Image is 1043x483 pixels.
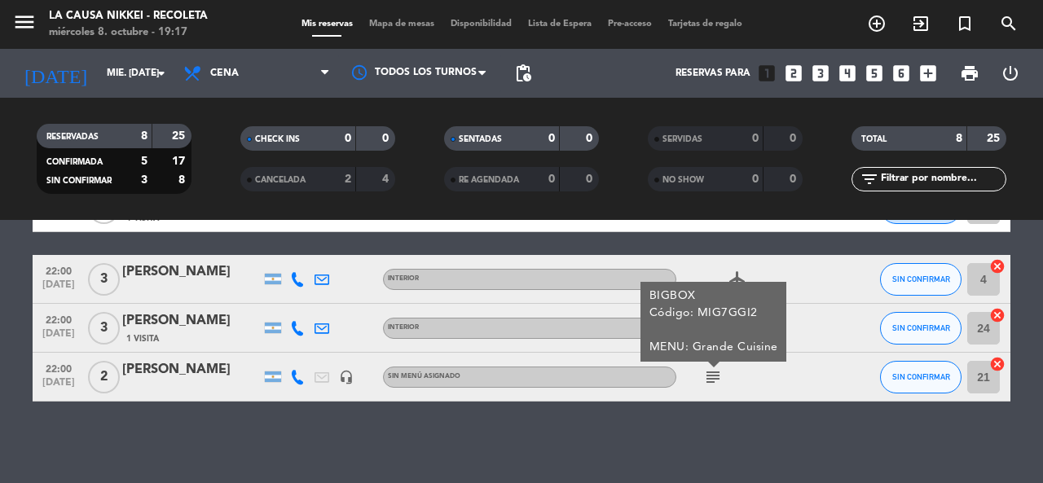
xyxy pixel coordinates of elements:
strong: 25 [987,133,1003,144]
span: SIN CONFIRMAR [892,372,950,381]
span: Disponibilidad [442,20,520,29]
span: [DATE] [38,328,79,347]
i: looks_two [783,63,804,84]
span: 1 Visita [126,332,159,345]
i: arrow_drop_down [152,64,171,83]
span: pending_actions [513,64,533,83]
span: print [960,64,979,83]
strong: 0 [752,133,759,144]
strong: 5 [141,156,147,167]
strong: 0 [790,173,799,185]
i: filter_list [860,169,879,189]
span: RESERVADAS [46,133,99,141]
strong: 0 [382,133,392,144]
span: 3 [88,312,120,345]
input: Filtrar por nombre... [879,170,1006,188]
strong: 0 [548,173,555,185]
div: [PERSON_NAME] [122,310,261,332]
span: 22:00 [38,261,79,279]
i: add_box [918,63,939,84]
i: search [999,14,1019,33]
span: NO SHOW [662,176,704,184]
span: [DATE] [38,377,79,396]
div: miércoles 8. octubre - 19:17 [49,24,208,41]
i: turned_in_not [955,14,975,33]
button: menu [12,10,37,40]
span: 2 [88,361,120,393]
i: airplanemode_active [728,270,747,289]
i: cancel [989,258,1006,274]
span: Pre-acceso [600,20,660,29]
i: looks_6 [891,63,912,84]
i: [DATE] [12,55,99,91]
span: INTERIOR [388,324,419,331]
i: looks_5 [864,63,885,84]
span: 22:00 [38,310,79,328]
i: subject [703,367,723,387]
i: looks_4 [837,63,858,84]
span: Tarjetas de regalo [660,20,750,29]
span: SENTADAS [459,135,502,143]
span: Lista de Espera [520,20,600,29]
strong: 8 [178,174,188,186]
strong: 25 [172,130,188,142]
button: SIN CONFIRMAR [880,361,962,393]
strong: 3 [141,174,147,186]
span: SIN CONFIRMAR [892,323,950,332]
i: headset_mic [339,370,354,384]
button: SIN CONFIRMAR [880,312,962,345]
strong: 0 [345,133,351,144]
span: Mis reservas [293,20,361,29]
strong: 0 [548,133,555,144]
i: exit_to_app [911,14,931,33]
span: Mapa de mesas [361,20,442,29]
strong: 2 [345,173,351,185]
span: RE AGENDADA [459,176,519,184]
i: add_circle_outline [867,14,887,33]
div: BIGBOX Código: MIG7GGI2 MENU: Grande Cuisine [649,288,778,356]
i: menu [12,10,37,34]
span: 22:00 [38,358,79,377]
i: cancel [989,356,1006,372]
span: SERVIDAS [662,135,702,143]
span: CANCELADA [255,176,306,184]
i: cancel [989,307,1006,323]
span: Reservas para [676,68,750,79]
div: LOG OUT [990,49,1031,98]
strong: 0 [790,133,799,144]
span: SIN CONFIRMAR [892,274,950,283]
strong: 0 [752,173,759,185]
span: Cena [210,68,239,79]
span: Sin menú asignado [388,373,460,380]
i: looks_3 [810,63,831,84]
strong: 8 [141,130,147,142]
strong: 8 [956,133,962,144]
span: 3 [88,263,120,296]
i: power_settings_new [1001,64,1020,83]
strong: 0 [586,133,596,144]
button: SIN CONFIRMAR [880,263,962,296]
span: INTERIOR [388,275,419,282]
span: TOTAL [861,135,887,143]
div: La Causa Nikkei - Recoleta [49,8,208,24]
span: SIN CONFIRMAR [46,177,112,185]
strong: 4 [382,173,392,185]
span: CHECK INS [255,135,300,143]
strong: 0 [586,173,596,185]
span: CONFIRMADA [46,158,103,166]
i: looks_one [756,63,777,84]
div: [PERSON_NAME] [122,261,261,283]
strong: 17 [172,156,188,167]
div: [PERSON_NAME] [122,359,261,380]
span: [DATE] [38,279,79,298]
